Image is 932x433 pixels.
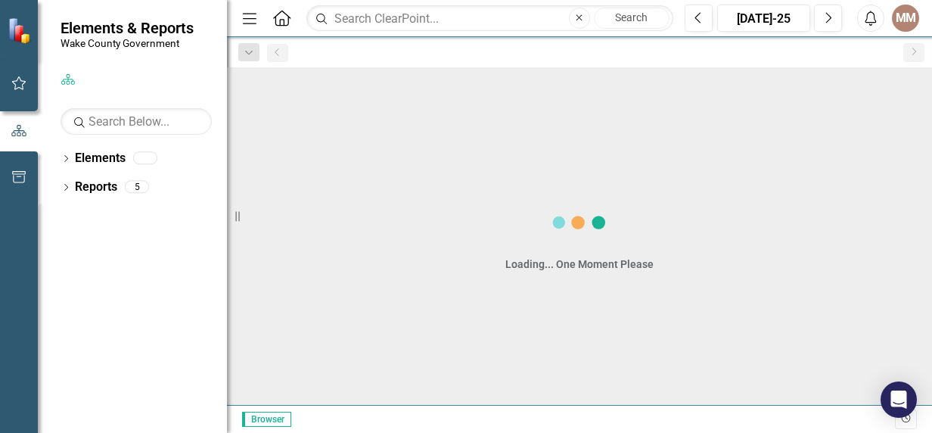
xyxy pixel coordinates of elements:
span: Search [615,11,648,23]
img: ClearPoint Strategy [8,17,34,44]
a: Reports [75,179,117,196]
div: Loading... One Moment Please [505,257,654,272]
a: Elements [75,150,126,167]
span: Browser [242,412,291,427]
button: MM [892,5,919,32]
span: Elements & Reports [61,19,194,37]
input: Search ClearPoint... [306,5,673,32]
button: Search [594,8,669,29]
small: Wake County Government [61,37,194,49]
input: Search Below... [61,108,212,135]
div: Open Intercom Messenger [881,382,917,418]
button: [DATE]-25 [717,5,810,32]
div: 5 [125,181,149,194]
div: [DATE]-25 [722,10,805,28]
